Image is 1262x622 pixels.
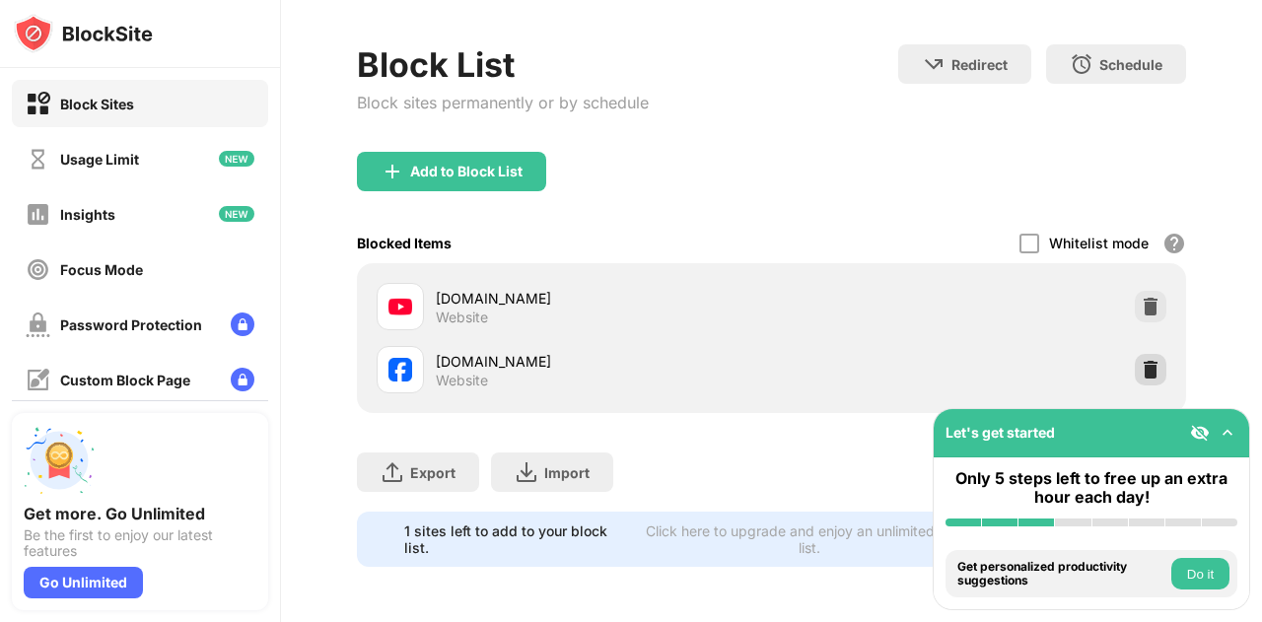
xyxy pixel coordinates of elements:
div: Click here to upgrade and enjoy an unlimited block list. [639,522,980,556]
div: Website [436,309,488,326]
div: Blocked Items [357,235,452,251]
img: eye-not-visible.svg [1190,423,1210,443]
img: new-icon.svg [219,206,254,222]
div: Only 5 steps left to free up an extra hour each day! [946,469,1237,507]
img: customize-block-page-off.svg [26,368,50,392]
img: favicons [388,358,412,381]
div: Insights [60,206,115,223]
div: Usage Limit [60,151,139,168]
div: Add to Block List [410,164,523,179]
div: Get more. Go Unlimited [24,504,256,523]
div: Schedule [1099,56,1162,73]
div: Block List [357,44,649,85]
div: Password Protection [60,316,202,333]
div: [DOMAIN_NAME] [436,351,772,372]
div: [DOMAIN_NAME] [436,288,772,309]
div: Focus Mode [60,261,143,278]
img: new-icon.svg [219,151,254,167]
img: lock-menu.svg [231,312,254,336]
div: Whitelist mode [1049,235,1149,251]
img: password-protection-off.svg [26,312,50,337]
div: Custom Block Page [60,372,190,388]
img: push-unlimited.svg [24,425,95,496]
div: Block sites permanently or by schedule [357,93,649,112]
div: Go Unlimited [24,567,143,598]
img: omni-setup-toggle.svg [1218,423,1237,443]
div: Export [410,464,456,481]
div: Get personalized productivity suggestions [957,560,1166,588]
button: Do it [1171,558,1229,589]
div: Let's get started [946,424,1055,441]
div: Website [436,372,488,389]
div: Redirect [951,56,1008,73]
img: logo-blocksite.svg [14,14,153,53]
div: Be the first to enjoy our latest features [24,527,256,559]
img: insights-off.svg [26,202,50,227]
div: Import [544,464,590,481]
img: block-on.svg [26,92,50,116]
div: 1 sites left to add to your block list. [404,522,627,556]
img: favicons [388,295,412,318]
div: Block Sites [60,96,134,112]
img: time-usage-off.svg [26,147,50,172]
img: focus-off.svg [26,257,50,282]
img: lock-menu.svg [231,368,254,391]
